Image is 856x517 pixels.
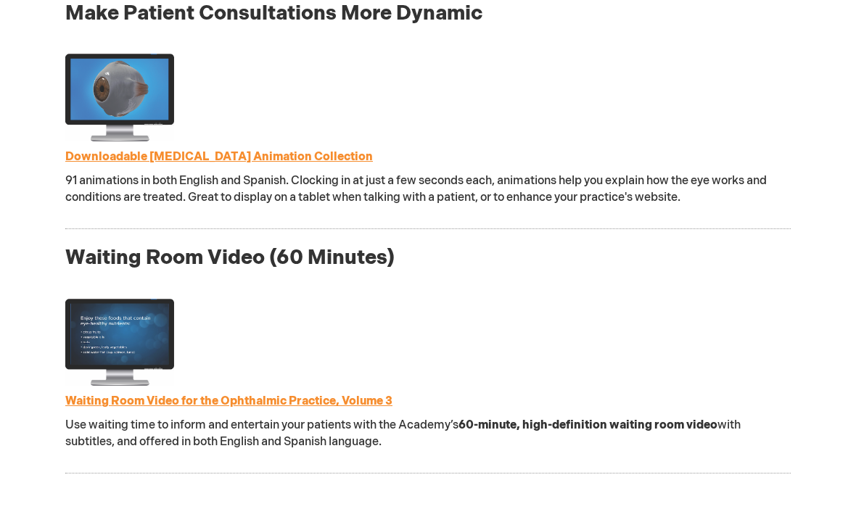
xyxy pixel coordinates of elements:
[458,418,717,432] strong: 60-minute, high-definition waiting room video
[65,1,483,25] span: Make Patient Consultations More Dynamic
[65,150,373,164] a: Downloadable [MEDICAL_DATA] Animation Collection
[65,246,395,270] span: Waiting Room Video (60 Minutes)
[65,54,174,141] img: Downloadable Patient Education Animation Collection
[65,394,392,408] a: Waiting Room Video for the Ophthalmic Practice, Volume 3
[65,299,174,386] img: Waiting Room Video for the Ophthalmic Practice, Volume 3
[65,174,767,204] span: 91 animations in both English and Spanish. Clocking in at just a few seconds each, animations hel...
[65,418,741,449] span: Use waiting time to inform and entertain your patients with the Academy’s with subtitles, and off...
